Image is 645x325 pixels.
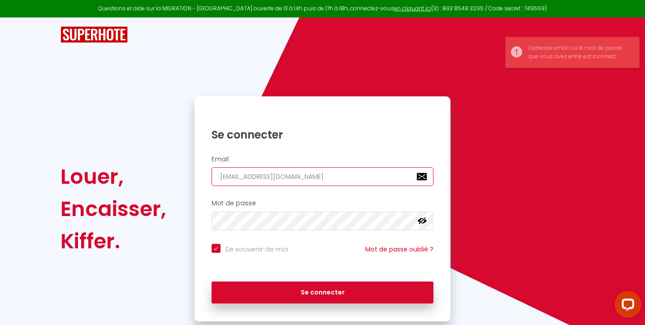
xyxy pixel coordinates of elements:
a: Mot de passe oublié ? [365,245,433,254]
div: Encaisser, [61,193,166,225]
h2: Email [212,156,434,163]
h2: Mot de passe [212,199,434,207]
div: L'adresse email ou le mot de passe que vous avez entré est incorrect [528,44,630,61]
input: Ton Email [212,167,434,186]
div: Kiffer. [61,225,166,257]
h1: Se connecter [212,128,434,142]
div: Louer, [61,160,166,193]
a: en cliquant ici [394,4,431,12]
iframe: LiveChat chat widget [607,287,645,325]
button: Se connecter [212,282,434,304]
img: SuperHote logo [61,26,128,43]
